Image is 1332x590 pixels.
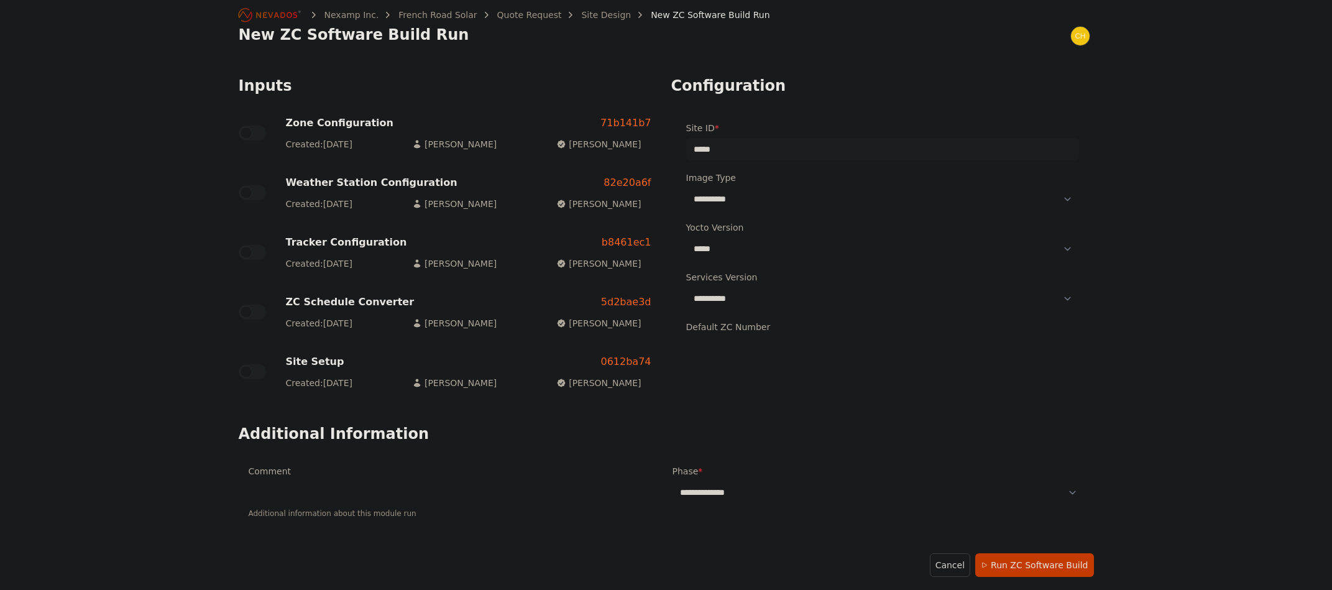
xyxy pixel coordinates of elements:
[286,138,352,150] p: Created: [DATE]
[412,198,497,210] p: [PERSON_NAME]
[286,116,393,131] h3: Zone Configuration
[600,116,651,131] a: 71b141b7
[324,9,379,21] a: Nexamp Inc.
[633,9,769,21] div: New ZC Software Build Run
[673,464,1084,479] label: Phase
[604,175,651,190] a: 82e20a6f
[412,317,497,330] p: [PERSON_NAME]
[497,9,562,21] a: Quote Request
[286,354,344,369] h3: Site Setup
[602,235,651,250] a: b8461ec1
[581,9,631,21] a: Site Design
[556,377,641,389] p: [PERSON_NAME]
[286,377,352,389] p: Created: [DATE]
[249,504,660,523] p: Additional information about this module run
[286,198,352,210] p: Created: [DATE]
[412,138,497,150] p: [PERSON_NAME]
[556,138,641,150] p: [PERSON_NAME]
[286,257,352,270] p: Created: [DATE]
[686,270,1079,285] label: Services Version
[286,235,407,250] h3: Tracker Configuration
[286,175,457,190] h3: Weather Station Configuration
[556,317,641,330] p: [PERSON_NAME]
[239,76,661,96] h2: Inputs
[671,76,1094,96] h2: Configuration
[600,354,651,369] a: 0612ba74
[239,25,469,45] h1: New ZC Software Build Run
[286,317,352,330] p: Created: [DATE]
[239,5,770,25] nav: Breadcrumb
[601,295,651,310] a: 5d2bae3d
[930,553,970,577] a: Cancel
[556,257,641,270] p: [PERSON_NAME]
[686,121,1079,138] label: Site ID
[239,424,1094,444] h2: Additional Information
[686,320,1079,337] label: Default ZC Number
[249,464,660,481] label: Comment
[686,220,1079,235] label: Yocto Version
[556,198,641,210] p: [PERSON_NAME]
[412,377,497,389] p: [PERSON_NAME]
[398,9,477,21] a: French Road Solar
[686,170,1079,185] label: Image Type
[412,257,497,270] p: [PERSON_NAME]
[975,553,1093,577] button: Run ZC Software Build
[286,295,415,310] h3: ZC Schedule Converter
[1070,26,1090,46] img: chris.young@nevados.solar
